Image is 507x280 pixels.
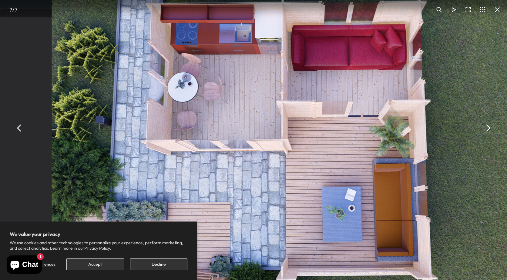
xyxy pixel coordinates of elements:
[480,121,495,135] button: Next
[432,2,446,17] button: Toggle zoom level
[84,245,111,251] a: Privacy Policy.
[5,255,44,275] inbox-online-store-chat: Shopify online store chat
[2,2,24,17] div: /
[10,240,187,251] p: We use cookies and other technologies to personalize your experience, perform marketing, and coll...
[130,258,187,270] button: Decline
[9,6,12,13] span: 7
[10,231,187,237] h2: We value your privacy
[15,6,18,13] span: 7
[490,2,505,17] button: Close
[475,2,490,17] button: Toggle thumbnails
[12,121,27,135] button: Previous
[66,258,124,270] button: Accept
